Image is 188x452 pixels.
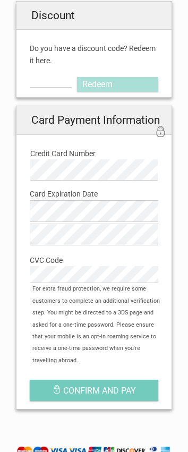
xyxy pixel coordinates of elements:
[30,148,158,159] label: Credit Card Number
[16,2,172,30] h2: Discount
[27,283,172,366] div: For extra fraud protection, we require some customers to complete an additional verification step...
[30,380,158,401] button: Confirm and pay
[155,126,166,139] i: 256bit encryption
[16,106,172,134] h2: Card Payment Information
[30,254,158,266] label: CVC Code
[77,77,158,92] a: Redeem
[30,42,158,66] label: Do you have a discount code? Redeem it here.
[30,188,158,200] label: Card Expiration Date
[63,386,136,396] span: Confirm and pay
